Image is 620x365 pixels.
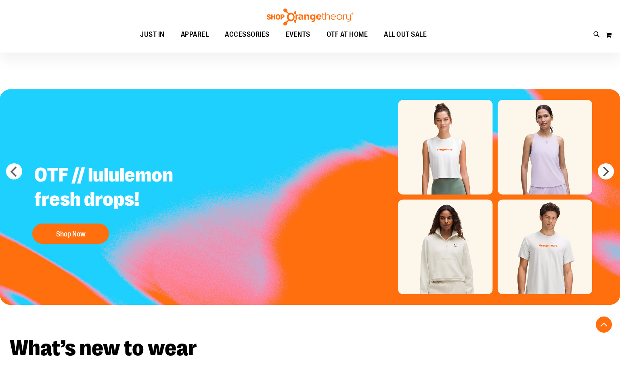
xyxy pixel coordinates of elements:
span: APPAREL [181,25,209,44]
a: OTF // lululemon fresh drops! Shop Now [28,157,229,248]
span: JUST IN [140,25,165,44]
h2: OTF // lululemon fresh drops! [28,157,229,219]
span: EVENTS [286,25,310,44]
button: Shop Now [32,224,109,244]
span: ALL OUT SALE [384,25,427,44]
h2: What’s new to wear [10,337,610,359]
button: prev [6,163,22,179]
button: Back To Top [596,316,612,333]
span: ACCESSORIES [225,25,270,44]
img: Shop Orangetheory [266,8,354,25]
button: next [598,163,614,179]
span: OTF AT HOME [327,25,368,44]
